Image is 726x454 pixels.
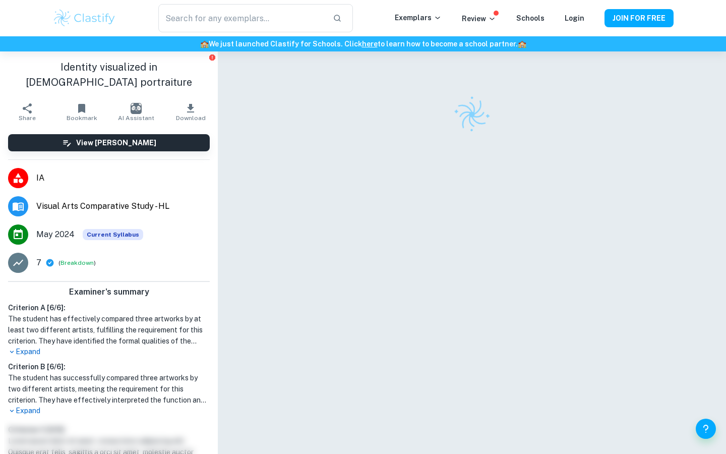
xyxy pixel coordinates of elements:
[176,115,206,122] span: Download
[36,172,210,184] span: IA
[8,347,210,357] p: Expand
[4,286,214,298] h6: Examiner's summary
[208,53,216,61] button: Report issue
[67,115,97,122] span: Bookmark
[8,60,210,90] h1: Identity visualized in [DEMOGRAPHIC_DATA] portraiture
[8,313,210,347] h1: The student has effectively compared three artworks by at least two different artists, fulfilling...
[36,229,75,241] span: May 2024
[19,115,36,122] span: Share
[60,258,94,267] button: Breakdown
[76,137,156,148] h6: View [PERSON_NAME]
[8,134,210,151] button: View [PERSON_NAME]
[8,302,210,313] h6: Criterion A [ 6 / 6 ]:
[163,98,218,126] button: Download
[565,14,584,22] a: Login
[109,98,163,126] button: AI Assistant
[447,90,497,140] img: Clastify logo
[158,4,325,32] input: Search for any exemplars...
[8,372,210,406] h1: The student has successfully compared three artworks by two different artists, meeting the requir...
[58,258,96,268] span: ( )
[8,406,210,416] p: Expand
[36,257,41,269] p: 7
[518,40,526,48] span: 🏫
[516,14,544,22] a: Schools
[83,229,143,240] span: Current Syllabus
[200,40,209,48] span: 🏫
[395,12,442,23] p: Exemplars
[36,200,210,212] span: Visual Arts Comparative Study - HL
[118,115,154,122] span: AI Assistant
[8,361,210,372] h6: Criterion B [ 6 / 6 ]:
[462,13,496,24] p: Review
[52,8,116,28] img: Clastify logo
[131,103,142,114] img: AI Assistant
[604,9,674,27] button: JOIN FOR FREE
[362,40,378,48] a: here
[696,419,716,439] button: Help and Feedback
[54,98,109,126] button: Bookmark
[2,38,724,49] h6: We just launched Clastify for Schools. Click to learn how to become a school partner.
[83,229,143,240] div: This exemplar is based on the current syllabus. Feel free to refer to it for inspiration/ideas wh...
